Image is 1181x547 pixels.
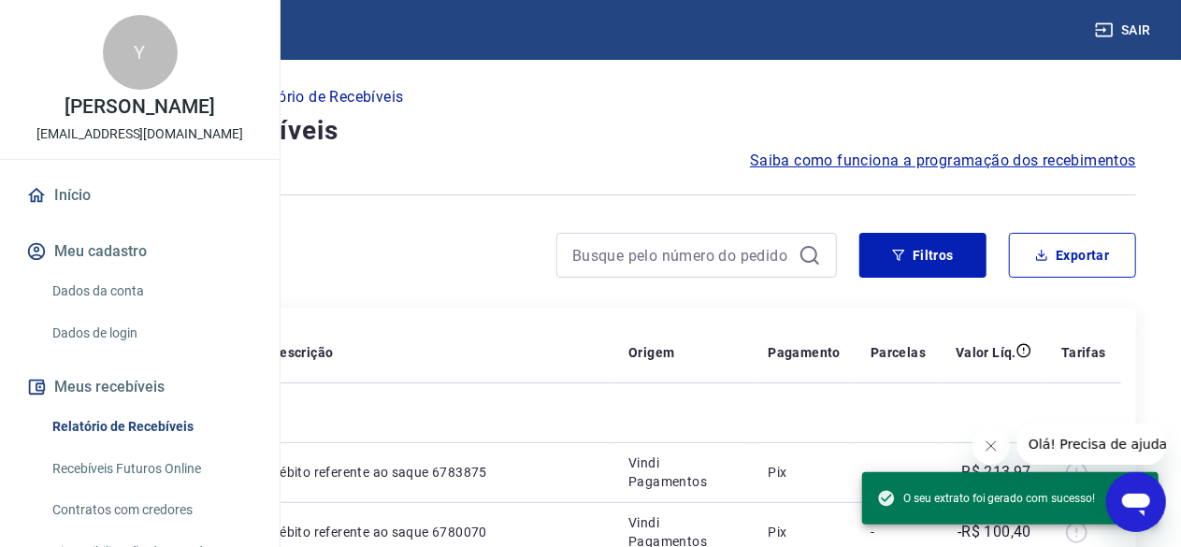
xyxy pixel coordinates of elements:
[768,463,841,482] p: Pix
[22,231,257,272] button: Meu cadastro
[11,13,157,28] span: Olá! Precisa de ajuda?
[958,521,1031,543] p: -R$ 100,40
[242,86,403,108] p: Relatório de Recebíveis
[628,343,674,362] p: Origem
[65,97,214,117] p: [PERSON_NAME]
[22,175,257,216] a: Início
[271,523,598,541] p: Débito referente ao saque 6780070
[956,343,1016,362] p: Valor Líq.
[750,150,1136,172] a: Saiba como funciona a programação dos recebimentos
[36,124,243,144] p: [EMAIL_ADDRESS][DOMAIN_NAME]
[45,450,257,488] a: Recebíveis Futuros Online
[871,343,926,362] p: Parcelas
[45,272,257,310] a: Dados da conta
[768,523,841,541] p: Pix
[1091,13,1159,48] button: Sair
[859,233,987,278] button: Filtros
[1061,343,1106,362] p: Tarifas
[45,112,1136,150] h4: Relatório de Recebíveis
[45,314,257,353] a: Dados de login
[871,463,926,482] p: -
[45,491,257,529] a: Contratos com credores
[972,427,1010,465] iframe: Fechar mensagem
[271,463,598,482] p: Débito referente ao saque 6783875
[45,408,257,446] a: Relatório de Recebíveis
[958,461,1031,483] p: -R$ 213,97
[768,343,841,362] p: Pagamento
[572,241,791,269] input: Busque pelo número do pedido
[1009,233,1136,278] button: Exportar
[628,453,738,491] p: Vindi Pagamentos
[871,523,926,541] p: -
[271,343,334,362] p: Descrição
[877,489,1095,508] span: O seu extrato foi gerado com sucesso!
[1106,472,1166,532] iframe: Botão para abrir a janela de mensagens
[22,367,257,408] button: Meus recebíveis
[1017,424,1166,465] iframe: Mensagem da empresa
[103,15,178,90] div: Y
